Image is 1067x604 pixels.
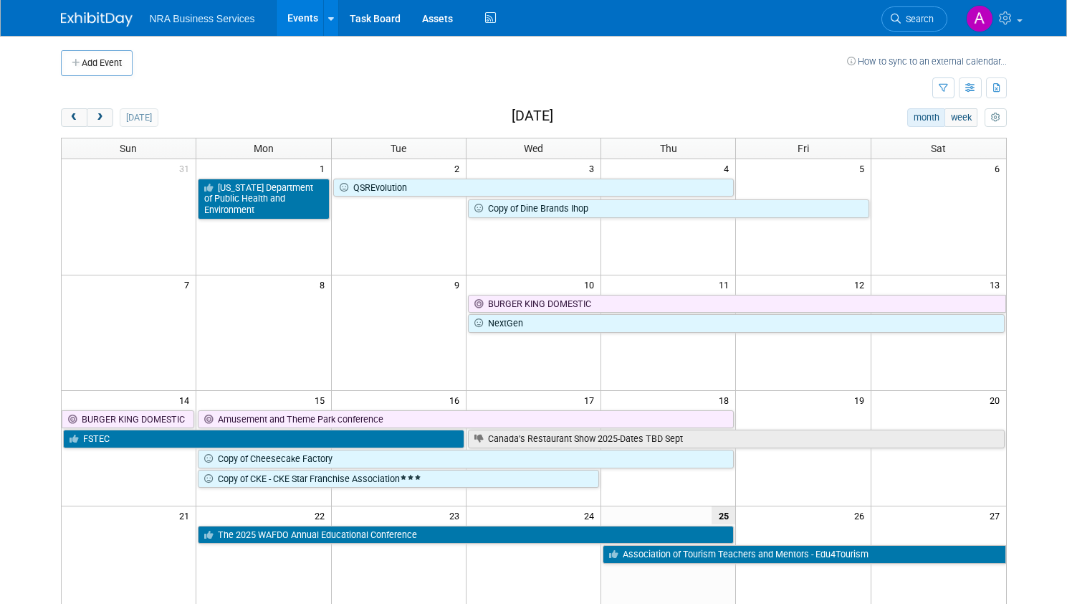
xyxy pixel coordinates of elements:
a: FSTEC [63,430,464,448]
span: 10 [583,275,601,293]
span: Mon [254,143,274,154]
a: Association of Tourism Teachers and Mentors - Edu4Tourism [603,545,1005,564]
a: Amusement and Theme Park conference [198,410,734,429]
button: [DATE] [120,108,158,127]
span: 13 [988,275,1006,293]
a: Canada’s Restaurant Show 2025-Dates TBD Sept [468,430,1005,448]
span: 31 [178,159,196,177]
span: 7 [183,275,196,293]
span: 19 [853,391,871,409]
a: Copy of CKE - CKE Star Franchise Association [198,470,599,489]
span: 1 [318,159,331,177]
span: 24 [583,506,601,524]
button: myCustomButton [985,108,1006,127]
button: month [907,108,945,127]
span: 9 [453,275,466,293]
span: 11 [717,275,735,293]
span: 21 [178,506,196,524]
span: 22 [313,506,331,524]
span: NRA Business Services [150,13,255,24]
span: Search [901,14,934,24]
span: 5 [858,159,871,177]
button: week [944,108,977,127]
span: Tue [391,143,406,154]
a: BURGER KING DOMESTIC [62,410,195,429]
h2: [DATE] [512,108,553,124]
img: Angela Schuster [966,5,993,32]
span: 16 [448,391,466,409]
span: 25 [712,506,735,524]
a: [US_STATE] Department of Public Health and Environment [198,179,329,220]
a: NextGen [468,314,1005,333]
span: 14 [178,391,196,409]
a: How to sync to an external calendar... [847,56,1007,67]
span: 17 [583,391,601,409]
span: 20 [988,391,1006,409]
a: Copy of Cheesecake Factory [198,450,734,468]
span: 8 [318,275,331,293]
span: 15 [313,391,331,409]
span: 18 [717,391,735,409]
i: Personalize Calendar [991,113,1000,123]
button: Add Event [61,50,133,76]
span: 6 [993,159,1006,177]
span: Fri [798,143,809,154]
button: prev [61,108,87,127]
span: 3 [588,159,601,177]
a: QSREvolution [333,179,735,197]
a: Copy of Dine Brands Ihop [468,199,869,218]
a: The 2025 WAFDO Annual Educational Conference [198,526,734,544]
span: Thu [660,143,677,154]
a: Search [881,6,947,32]
span: 2 [453,159,466,177]
span: Sun [120,143,137,154]
span: 27 [988,506,1006,524]
button: next [87,108,113,127]
span: Wed [524,143,543,154]
span: 12 [853,275,871,293]
img: ExhibitDay [61,12,133,27]
a: BURGER KING DOMESTIC [468,295,1006,313]
span: 26 [853,506,871,524]
span: Sat [931,143,946,154]
span: 4 [722,159,735,177]
span: 23 [448,506,466,524]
